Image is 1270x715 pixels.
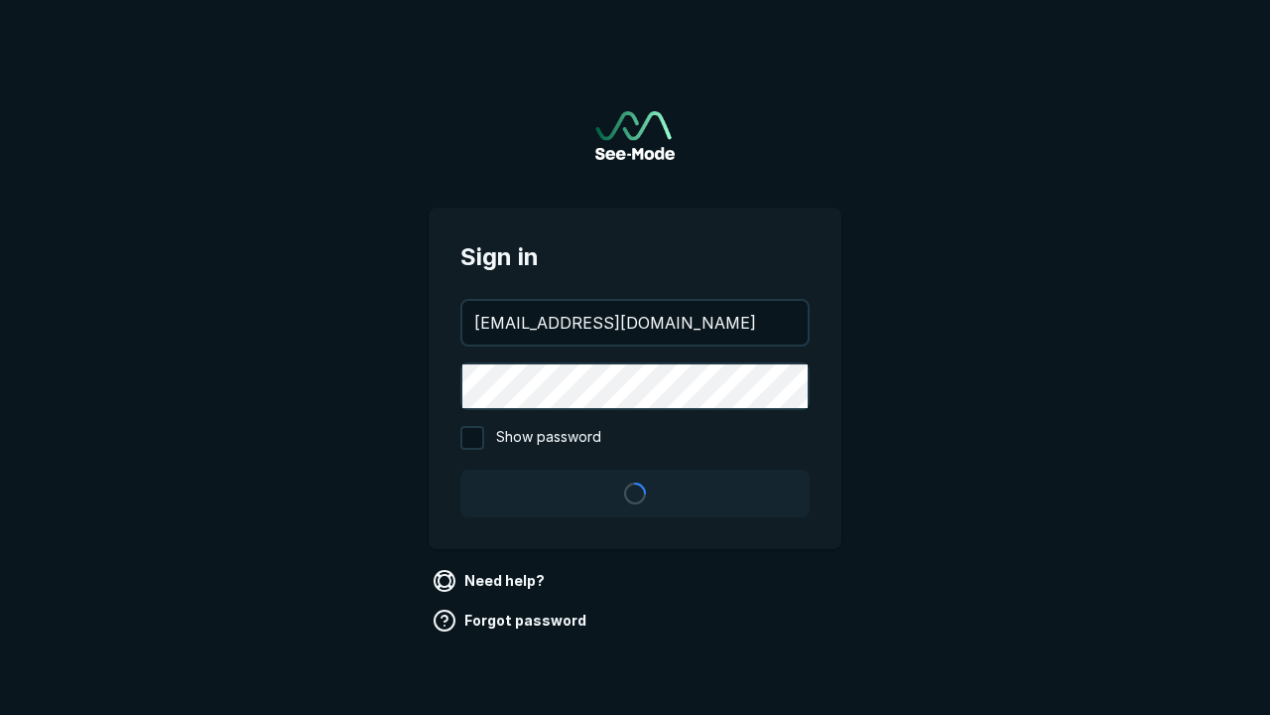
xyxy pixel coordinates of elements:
input: your@email.com [462,301,808,345]
a: Go to sign in [595,111,675,160]
a: Forgot password [429,605,594,637]
span: Show password [496,426,601,450]
a: Need help? [429,565,553,597]
img: See-Mode Logo [595,111,675,160]
span: Sign in [460,239,810,275]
